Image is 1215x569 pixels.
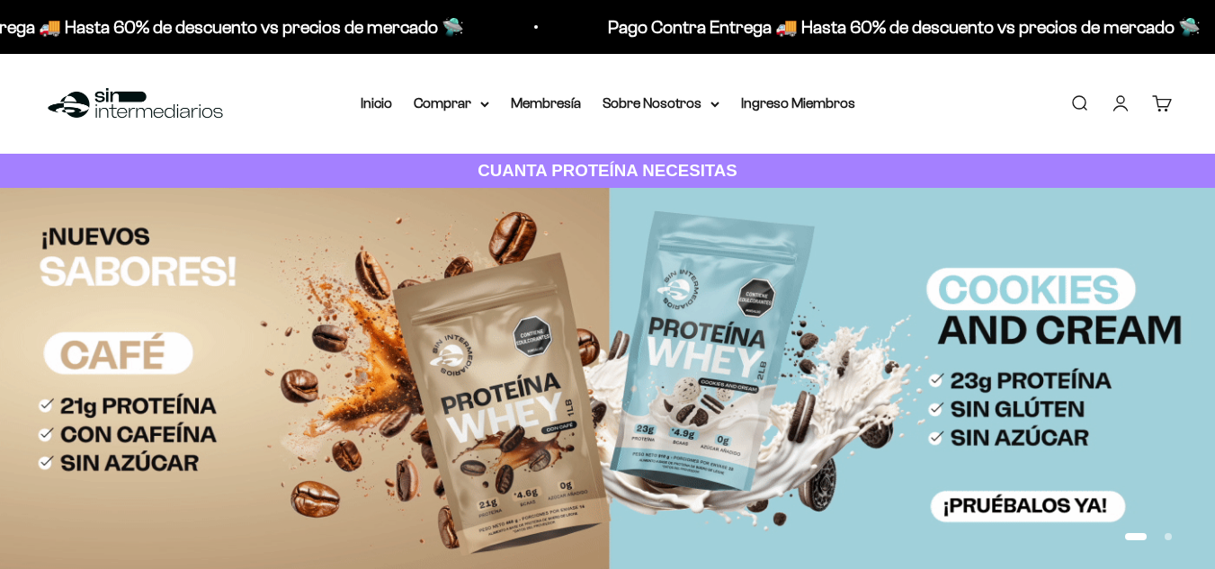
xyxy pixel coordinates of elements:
[478,161,737,180] strong: CUANTA PROTEÍNA NECESITAS
[741,95,855,111] a: Ingreso Miembros
[414,92,489,115] summary: Comprar
[511,95,581,111] a: Membresía
[603,13,1195,41] p: Pago Contra Entrega 🚚 Hasta 60% de descuento vs precios de mercado 🛸
[603,92,719,115] summary: Sobre Nosotros
[361,95,392,111] a: Inicio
